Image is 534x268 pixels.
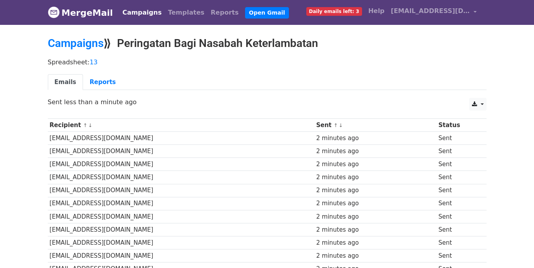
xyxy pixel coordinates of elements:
a: Templates [165,5,208,21]
div: 2 minutes ago [316,147,435,156]
a: Campaigns [119,5,165,21]
td: [EMAIL_ADDRESS][DOMAIN_NAME] [48,145,315,158]
div: 2 minutes ago [316,186,435,195]
a: 13 [90,58,98,66]
td: [EMAIL_ADDRESS][DOMAIN_NAME] [48,210,315,223]
div: 2 minutes ago [316,251,435,261]
td: Sent [436,210,480,223]
a: Emails [48,74,83,90]
img: MergeMail logo [48,6,60,18]
th: Status [436,119,480,132]
div: 2 minutes ago [316,173,435,182]
h2: ⟫ Peringatan Bagi Nasabah Keterlambatan [48,37,487,50]
td: [EMAIL_ADDRESS][DOMAIN_NAME] [48,236,315,249]
td: Sent [436,158,480,171]
div: 2 minutes ago [316,134,435,143]
td: [EMAIL_ADDRESS][DOMAIN_NAME] [48,171,315,184]
div: 2 minutes ago [316,238,435,247]
a: MergeMail [48,4,113,21]
a: Reports [83,74,123,90]
a: ↑ [334,122,338,128]
a: ↑ [83,122,87,128]
p: Sent less than a minute ago [48,98,487,106]
td: Sent [436,249,480,262]
a: ↓ [88,122,92,128]
div: 2 minutes ago [316,160,435,169]
div: 2 minutes ago [316,199,435,208]
td: Sent [436,132,480,145]
a: Daily emails left: 3 [303,3,365,19]
a: Help [365,3,388,19]
td: Sent [436,197,480,210]
a: Reports [208,5,242,21]
div: 2 minutes ago [316,212,435,221]
th: Sent [314,119,436,132]
span: [EMAIL_ADDRESS][DOMAIN_NAME] [391,6,470,16]
a: Open Gmail [245,7,289,19]
td: [EMAIL_ADDRESS][DOMAIN_NAME] [48,223,315,236]
a: Campaigns [48,37,104,50]
p: Spreadsheet: [48,58,487,66]
td: Sent [436,236,480,249]
td: [EMAIL_ADDRESS][DOMAIN_NAME] [48,197,315,210]
td: Sent [436,184,480,197]
div: 2 minutes ago [316,225,435,234]
td: [EMAIL_ADDRESS][DOMAIN_NAME] [48,184,315,197]
td: Sent [436,145,480,158]
span: Daily emails left: 3 [306,7,362,16]
td: [EMAIL_ADDRESS][DOMAIN_NAME] [48,132,315,145]
a: [EMAIL_ADDRESS][DOMAIN_NAME] [388,3,480,22]
td: Sent [436,171,480,184]
td: [EMAIL_ADDRESS][DOMAIN_NAME] [48,249,315,262]
td: Sent [436,223,480,236]
th: Recipient [48,119,315,132]
a: ↓ [339,122,343,128]
td: [EMAIL_ADDRESS][DOMAIN_NAME] [48,158,315,171]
